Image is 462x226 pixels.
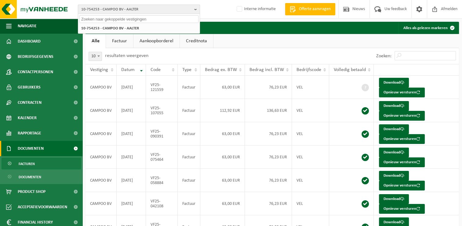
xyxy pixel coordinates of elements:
span: Navigatie [18,18,37,34]
td: 76,23 EUR [245,76,292,99]
a: Download [379,148,409,157]
td: 63,00 EUR [200,169,245,192]
td: VF25-090391 [146,122,178,145]
td: VF25-075464 [146,145,178,169]
strong: 10-754253 - CAMPOO BV - AALTER [81,26,139,30]
span: Bedrijfsgegevens [18,49,53,64]
td: VEL [292,145,329,169]
a: Factuur [106,34,133,48]
button: Opnieuw versturen [379,157,425,167]
button: Opnieuw versturen [379,181,425,190]
td: Factuur [178,145,200,169]
td: VF25-121559 [146,76,178,99]
span: Dashboard [18,34,41,49]
button: Opnieuw versturen [379,88,425,97]
td: [DATE] [117,169,146,192]
td: [DATE] [117,145,146,169]
span: 10 [89,52,102,61]
td: Factuur [178,192,200,215]
td: CAMPOO BV [85,76,117,99]
a: Creditnota [180,34,213,48]
span: Documenten [18,141,44,156]
td: Factuur [178,169,200,192]
span: Volledig betaald [334,67,366,72]
td: CAMPOO BV [85,145,117,169]
span: Facturen [19,158,35,170]
span: Vestiging [90,67,108,72]
td: Factuur [178,122,200,145]
span: Type [182,67,191,72]
td: 76,23 EUR [245,192,292,215]
td: CAMPOO BV [85,169,117,192]
td: VEL [292,169,329,192]
td: 63,00 EUR [200,145,245,169]
td: CAMPOO BV [85,122,117,145]
label: Zoeken: [376,54,391,58]
a: Offerte aanvragen [285,3,335,15]
label: resultaten weergeven [105,53,148,58]
td: [DATE] [117,99,146,122]
td: VEL [292,192,329,215]
span: Offerte aanvragen [297,6,332,12]
input: Zoeken naar gekoppelde vestigingen [79,15,198,23]
span: Bedrag incl. BTW [249,67,284,72]
td: VF25-058884 [146,169,178,192]
span: Bedrag ex. BTW [205,67,237,72]
td: Factuur [178,99,200,122]
span: Contactpersonen [18,64,53,80]
label: Interne informatie [235,5,276,14]
td: [DATE] [117,122,146,145]
a: Download [379,194,409,204]
a: Aankoopborderel [133,34,180,48]
span: Rapportage [18,126,41,141]
a: Download [379,101,409,111]
td: CAMPOO BV [85,99,117,122]
td: VEL [292,122,329,145]
td: [DATE] [117,192,146,215]
td: [DATE] [117,76,146,99]
td: CAMPOO BV [85,192,117,215]
td: 112,92 EUR [200,99,245,122]
span: Code [151,67,161,72]
a: Download [379,78,409,88]
td: Factuur [178,76,200,99]
td: 63,00 EUR [200,192,245,215]
span: Product Shop [18,184,45,199]
span: Gebruikers [18,80,41,95]
button: Alles als gelezen markeren [398,22,458,34]
a: Documenten [2,171,81,183]
span: Datum [121,67,135,72]
a: Alle [85,34,106,48]
button: 10-754253 - CAMPOO BV - AALTER [78,5,200,14]
td: VEL [292,99,329,122]
a: Download [379,171,409,181]
button: Opnieuw versturen [379,111,425,121]
button: Opnieuw versturen [379,134,425,144]
a: Facturen [2,158,81,169]
span: Acceptatievoorwaarden [18,199,67,215]
button: Opnieuw versturen [379,204,425,214]
span: Kalender [18,110,37,126]
td: 76,23 EUR [245,145,292,169]
td: 63,00 EUR [200,76,245,99]
td: VF25-107055 [146,99,178,122]
span: Bedrijfscode [296,67,321,72]
td: VEL [292,76,329,99]
td: 76,23 EUR [245,122,292,145]
span: Contracten [18,95,42,110]
td: 63,00 EUR [200,122,245,145]
span: 10-754253 - CAMPOO BV - AALTER [81,5,192,14]
td: 76,23 EUR [245,169,292,192]
a: Download [379,124,409,134]
td: 136,63 EUR [245,99,292,122]
span: Documenten [19,171,41,183]
td: VF25-042108 [146,192,178,215]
